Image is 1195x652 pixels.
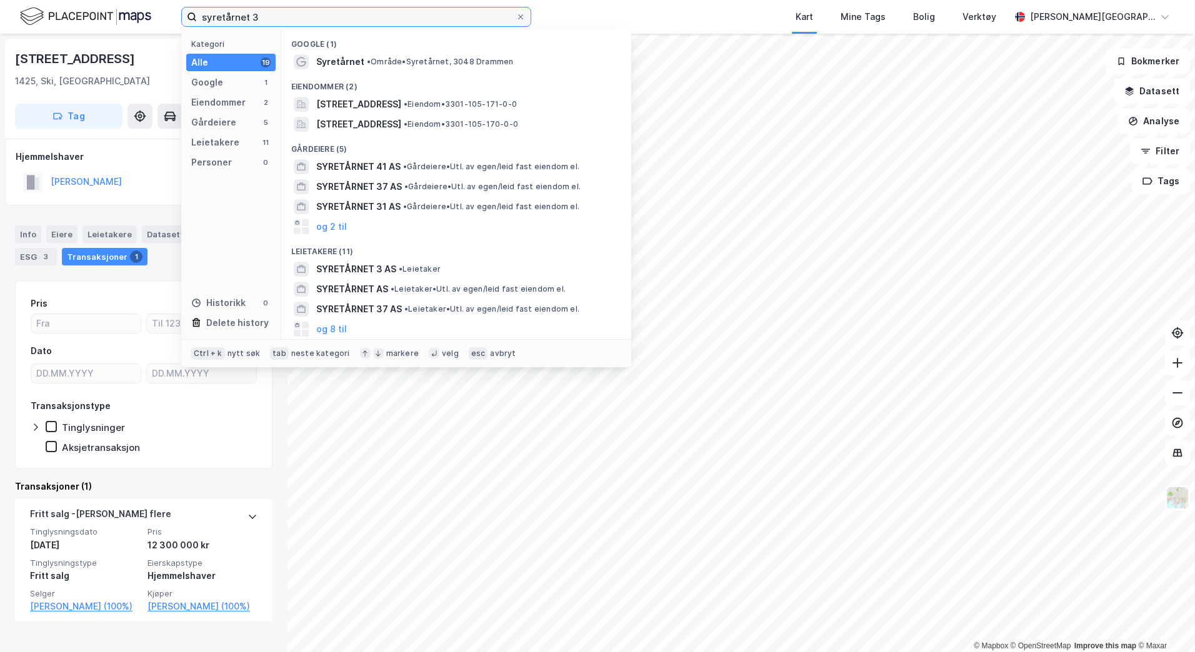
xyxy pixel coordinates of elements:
[62,422,125,433] div: Tinglysninger
[15,479,272,494] div: Transaksjoner (1)
[316,219,347,234] button: og 2 til
[1132,592,1195,652] iframe: Chat Widget
[404,304,408,314] span: •
[403,202,579,212] span: Gårdeiere • Utl. av egen/leid fast eiendom el.
[261,137,271,147] div: 11
[399,264,402,274] span: •
[367,57,513,67] span: Område • Syretårnet, 3048 Drammen
[31,398,111,413] div: Transaksjonstype
[404,304,579,314] span: Leietaker • Utl. av egen/leid fast eiendom el.
[147,314,256,333] input: Til 12300000
[147,568,257,583] div: Hjemmelshaver
[316,302,402,317] span: SYRETÅRNET 37 AS
[261,117,271,127] div: 5
[841,9,886,24] div: Mine Tags
[316,199,401,214] span: SYRETÅRNET 31 AS
[62,248,147,265] div: Transaksjoner
[1130,139,1190,164] button: Filter
[82,225,137,243] div: Leietakere
[1011,641,1071,650] a: OpenStreetMap
[30,599,140,614] a: [PERSON_NAME] (100%)
[191,95,246,110] div: Eiendommer
[31,314,141,333] input: Fra
[206,315,269,330] div: Delete history
[261,57,271,67] div: 19
[469,347,488,360] div: esc
[399,264,441,274] span: Leietaker
[796,9,813,24] div: Kart
[1117,109,1190,134] button: Analyse
[913,9,935,24] div: Bolig
[147,538,257,553] div: 12 300 000 kr
[191,55,208,70] div: Alle
[15,104,122,129] button: Tag
[15,74,150,89] div: 1425, Ski, [GEOGRAPHIC_DATA]
[1132,169,1190,194] button: Tags
[316,159,401,174] span: SYRETÅRNET 41 AS
[261,77,271,87] div: 1
[490,348,516,358] div: avbryt
[30,526,140,537] span: Tinglysningsdato
[39,250,52,263] div: 3
[391,284,566,294] span: Leietaker • Utl. av egen/leid fast eiendom el.
[270,347,289,360] div: tab
[404,99,517,109] span: Eiendom • 3301-105-171-0-0
[227,348,261,358] div: nytt søk
[191,295,246,310] div: Historikk
[147,526,257,537] span: Pris
[404,182,581,192] span: Gårdeiere • Utl. av egen/leid fast eiendom el.
[1166,486,1189,510] img: Z
[404,99,407,109] span: •
[316,322,347,337] button: og 8 til
[31,296,47,311] div: Pris
[261,157,271,167] div: 0
[404,182,408,191] span: •
[46,225,77,243] div: Eiere
[130,250,142,263] div: 1
[316,179,402,194] span: SYRETÅRNET 37 AS
[1132,592,1195,652] div: Kontrollprogram for chat
[191,39,276,49] div: Kategori
[261,97,271,107] div: 2
[974,641,1008,650] a: Mapbox
[147,558,257,568] span: Eierskapstype
[404,119,407,129] span: •
[1030,9,1155,24] div: [PERSON_NAME][GEOGRAPHIC_DATA]
[31,343,52,358] div: Dato
[15,49,137,69] div: [STREET_ADDRESS]
[191,115,236,130] div: Gårdeiere
[191,155,232,170] div: Personer
[197,7,516,26] input: Søk på adresse, matrikkel, gårdeiere, leietakere eller personer
[281,72,631,94] div: Eiendommer (2)
[1114,79,1190,104] button: Datasett
[30,506,171,526] div: Fritt salg - [PERSON_NAME] flere
[15,248,57,265] div: ESG
[20,6,151,27] img: logo.f888ab2527a4732fd821a326f86c7f29.svg
[1074,641,1136,650] a: Improve this map
[30,538,140,553] div: [DATE]
[1106,49,1190,74] button: Bokmerker
[30,558,140,568] span: Tinglysningstype
[316,54,364,69] span: Syretårnet
[62,442,140,453] div: Aksjetransaksjon
[316,282,388,297] span: SYRETÅRNET AS
[15,225,41,243] div: Info
[147,599,257,614] a: [PERSON_NAME] (100%)
[403,162,579,172] span: Gårdeiere • Utl. av egen/leid fast eiendom el.
[962,9,996,24] div: Verktøy
[403,202,407,211] span: •
[404,119,518,129] span: Eiendom • 3301-105-170-0-0
[316,262,396,277] span: SYRETÅRNET 3 AS
[391,284,394,294] span: •
[142,225,189,243] div: Datasett
[191,347,225,360] div: Ctrl + k
[281,29,631,52] div: Google (1)
[316,97,401,112] span: [STREET_ADDRESS]
[291,348,350,358] div: neste kategori
[403,162,407,171] span: •
[442,348,459,358] div: velg
[281,237,631,259] div: Leietakere (11)
[30,568,140,583] div: Fritt salg
[367,57,371,66] span: •
[16,149,272,164] div: Hjemmelshaver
